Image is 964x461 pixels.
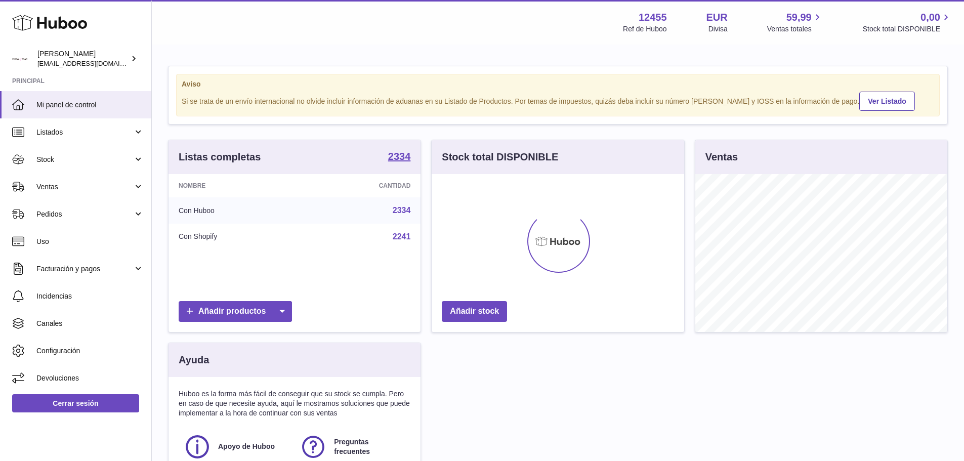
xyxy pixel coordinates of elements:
[300,433,405,460] a: Preguntas frecuentes
[36,128,133,137] span: Listados
[184,433,289,460] a: Apoyo de Huboo
[36,209,133,219] span: Pedidos
[169,224,303,250] td: Con Shopify
[442,150,558,164] h3: Stock total DISPONIBLE
[36,100,144,110] span: Mi panel de control
[169,174,303,197] th: Nombre
[36,237,144,246] span: Uso
[218,442,275,451] span: Apoyo de Huboo
[393,232,411,241] a: 2241
[388,151,411,163] a: 2334
[767,24,823,34] span: Ventas totales
[36,291,144,301] span: Incidencias
[37,59,149,67] span: [EMAIL_ADDRESS][DOMAIN_NAME]
[303,174,421,197] th: Cantidad
[639,11,667,24] strong: 12455
[36,182,133,192] span: Ventas
[863,24,952,34] span: Stock total DISPONIBLE
[179,353,209,367] h3: Ayuda
[393,206,411,215] a: 2334
[182,90,934,111] div: Si se trata de un envío internacional no olvide incluir información de aduanas en su Listado de P...
[36,346,144,356] span: Configuración
[767,11,823,34] a: 59,99 Ventas totales
[705,150,738,164] h3: Ventas
[12,394,139,412] a: Cerrar sesión
[179,389,410,418] p: Huboo es la forma más fácil de conseguir que su stock se cumpla. Pero en caso de que necesite ayu...
[388,151,411,161] strong: 2334
[442,301,507,322] a: Añadir stock
[859,92,914,111] a: Ver Listado
[169,197,303,224] td: Con Huboo
[36,319,144,328] span: Canales
[12,51,27,66] img: pedidos@glowrias.com
[786,11,812,24] span: 59,99
[179,150,261,164] h3: Listas completas
[334,437,404,456] span: Preguntas frecuentes
[37,49,129,68] div: [PERSON_NAME]
[708,24,728,34] div: Divisa
[920,11,940,24] span: 0,00
[36,155,133,164] span: Stock
[36,373,144,383] span: Devoluciones
[182,79,934,89] strong: Aviso
[179,301,292,322] a: Añadir productos
[863,11,952,34] a: 0,00 Stock total DISPONIBLE
[623,24,666,34] div: Ref de Huboo
[706,11,728,24] strong: EUR
[36,264,133,274] span: Facturación y pagos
